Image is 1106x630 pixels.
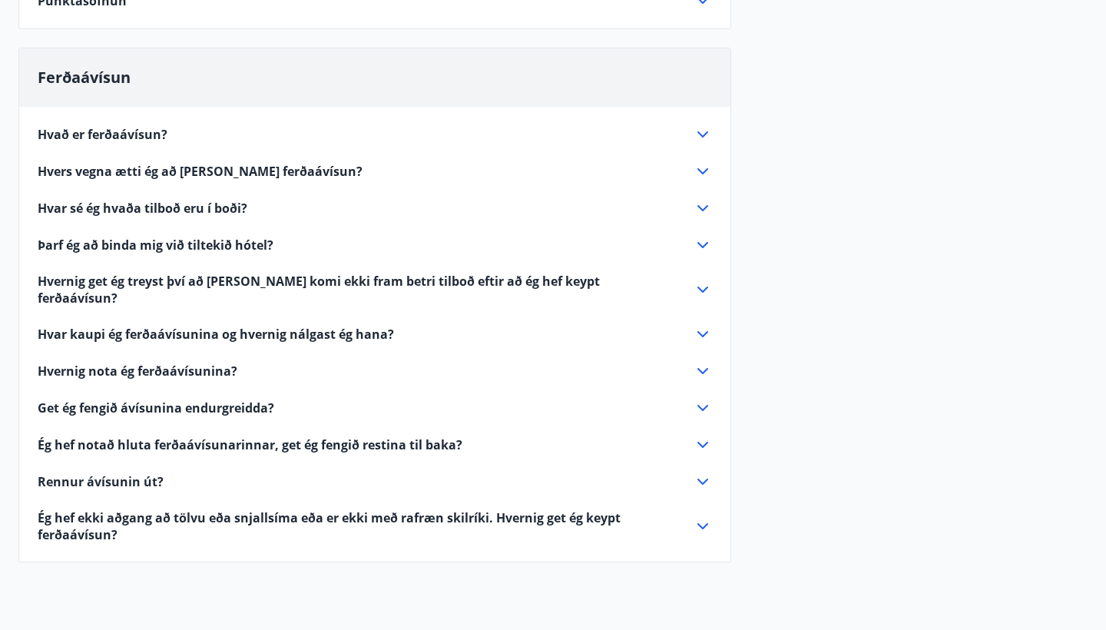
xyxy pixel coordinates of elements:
[38,237,273,254] span: Þarf ég að binda mig við tiltekið hótel?
[38,399,712,417] div: Get ég fengið ávísunina endurgreidda?
[38,200,247,217] span: Hvar sé ég hvaða tilboð eru í boði?
[38,436,462,453] span: Ég hef notað hluta ferðaávísunarinnar, get ég fengið restina til baka?
[38,163,363,180] span: Hvers vegna ætti ég að [PERSON_NAME] ferðaávísun?
[38,126,167,143] span: Hvað er ferðaávísun?
[38,236,712,254] div: Þarf ég að binda mig við tiltekið hótel?
[38,162,712,181] div: Hvers vegna ætti ég að [PERSON_NAME] ferðaávísun?
[38,509,675,543] span: Ég hef ekki aðgang að tölvu eða snjallsíma eða er ekki með rafræn skilríki. Hvernig get ég keypt ...
[38,67,131,88] span: Ferðaávísun
[38,326,394,343] span: Hvar kaupi ég ferðaávísunina og hvernig nálgast ég hana?
[38,362,712,380] div: Hvernig nota ég ferðaávísunina?
[38,363,237,380] span: Hvernig nota ég ferðaávísunina?
[38,400,274,416] span: Get ég fengið ávísunina endurgreidda?
[38,199,712,217] div: Hvar sé ég hvaða tilboð eru í boði?
[38,473,164,490] span: Rennur ávísunin út?
[38,325,712,343] div: Hvar kaupi ég ferðaávísunina og hvernig nálgast ég hana?
[38,436,712,454] div: Ég hef notað hluta ferðaávísunarinnar, get ég fengið restina til baka?
[38,125,712,144] div: Hvað er ferðaávísun?
[38,509,712,543] div: Ég hef ekki aðgang að tölvu eða snjallsíma eða er ekki með rafræn skilríki. Hvernig get ég keypt ...
[38,273,712,307] div: Hvernig get ég treyst því að [PERSON_NAME] komi ekki fram betri tilboð eftir að ég hef keypt ferð...
[38,472,712,491] div: Rennur ávísunin út?
[38,273,675,307] span: Hvernig get ég treyst því að [PERSON_NAME] komi ekki fram betri tilboð eftir að ég hef keypt ferð...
